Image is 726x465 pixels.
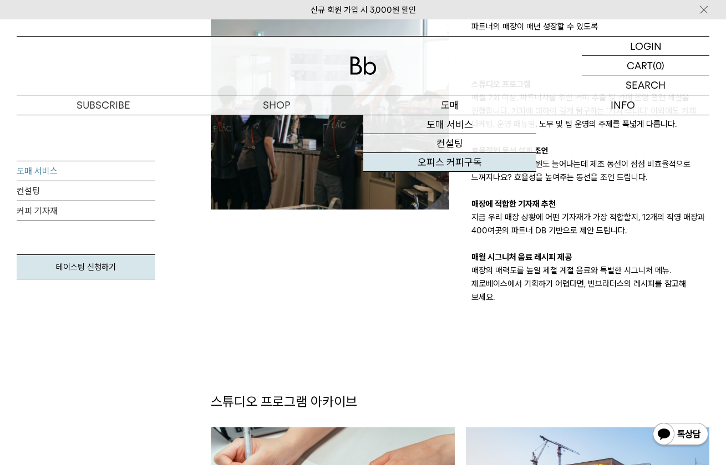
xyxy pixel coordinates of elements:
a: 신규 회원 가입 시 3,000원 할인 [311,5,416,15]
a: LOGIN [582,37,709,56]
p: INFO [536,95,709,115]
p: SEARCH [626,75,666,95]
img: 카카오톡 채널 1:1 채팅 버튼 [652,422,709,448]
div: 스튜디오 프로그램 아카이브 [205,392,715,411]
a: 테이스팅 신청하기 [17,254,155,279]
img: 로고 [350,57,377,75]
a: SUBSCRIBE [17,95,190,115]
p: 도매 [363,95,536,115]
p: 매장이 바빠지고, 팀원도 늘어나는데 제조 동선이 점점 비효율적으로 느껴지나요? 효율성을 높여주는 동선을 조언 드립니다. [471,157,710,184]
p: 지금 우리 매장 상황에 어떤 기자재가 가장 적합할지, 12개의 직영 매장과 400여곳의 파트너 DB 기반으로 제안 드립니다. [471,211,710,237]
a: 오피스 커피구독 [363,153,536,172]
a: 컨설팅 [363,134,536,153]
a: SHOP [190,95,363,115]
p: CART [627,56,653,75]
a: 커피 기자재 [17,201,155,221]
p: (0) [653,56,664,75]
a: 도매 서비스 [363,115,536,134]
a: 도매 서비스 [17,161,155,181]
p: 효율적인 동선 설계 조언 [471,144,710,157]
p: 매장에 적합한 기자재 추천 [471,197,710,211]
p: 매장의 매력도를 높일 제철 계절 음료와 특별한 시그니처 메뉴. 제로베이스에서 기획하기 어렵다면, 빈브라더스의 레시피를 참고해 보세요. [471,264,710,304]
a: 컨설팅 [17,181,155,201]
a: CART (0) [582,56,709,75]
p: 매월 시그니처 음료 레시피 제공 [471,251,710,264]
p: LOGIN [630,37,662,55]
